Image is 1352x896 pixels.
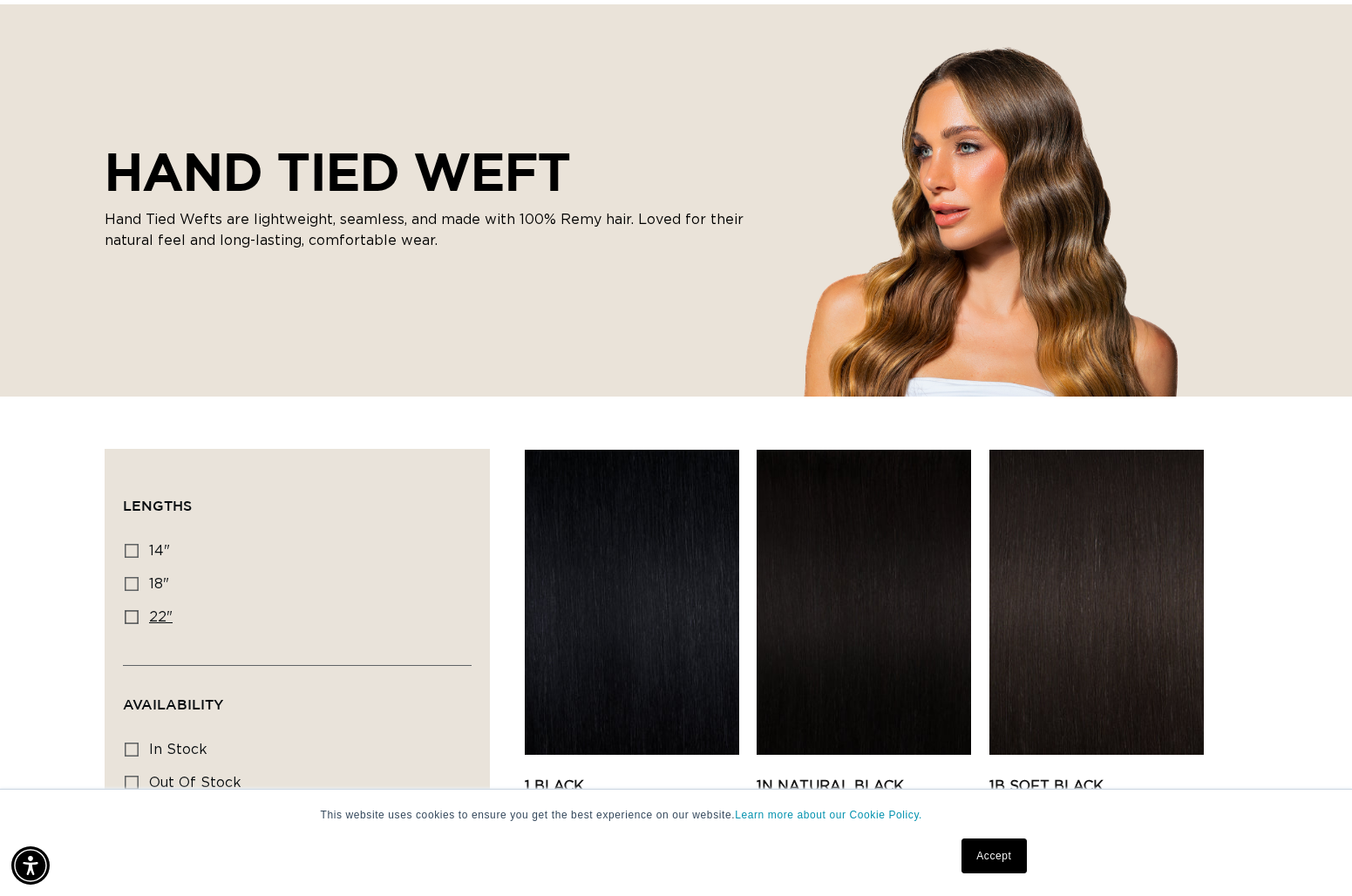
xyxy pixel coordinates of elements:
[149,544,170,558] span: 14"
[123,696,223,712] span: Availability
[149,776,241,790] span: Out of stock
[123,498,192,513] span: Lengths
[105,141,767,202] h2: HAND TIED WEFT
[961,838,1026,873] a: Accept
[735,809,922,821] a: Learn more about our Cookie Policy.
[123,666,472,729] summary: Availability (0 selected)
[321,807,1032,823] p: This website uses cookies to ensure you get the best experience on our website.
[149,610,173,624] span: 22"
[11,846,50,885] div: Accessibility Menu
[149,577,169,591] span: 18"
[757,776,971,818] a: 1N Natural Black Hand Tied Weft
[105,209,767,251] p: Hand Tied Wefts are lightweight, seamless, and made with 100% Remy hair. Loved for their natural ...
[123,467,472,530] summary: Lengths (0 selected)
[149,743,207,757] span: In stock
[525,776,739,818] a: 1 Black Hand Tied Weft
[989,776,1204,818] a: 1B Soft Black Hand Tied Weft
